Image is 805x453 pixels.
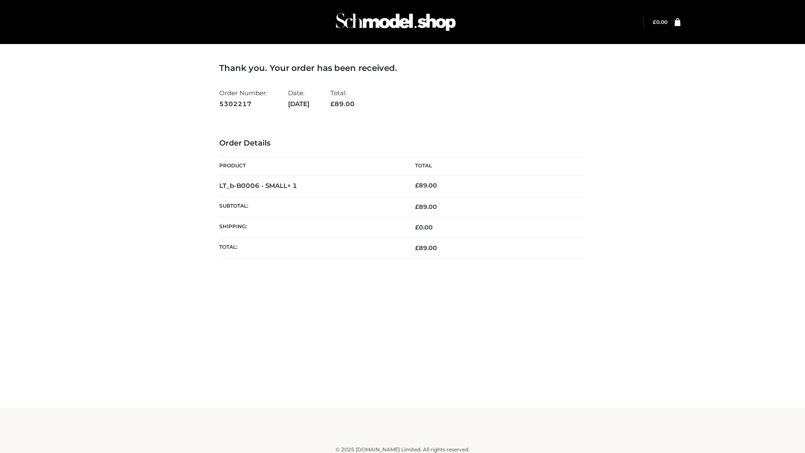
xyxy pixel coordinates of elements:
h3: Thank you. Your order has been received. [219,63,586,73]
h3: Order Details [219,139,586,148]
strong: 5302217 [219,99,267,109]
span: £ [415,182,419,189]
li: Total: [330,86,355,111]
li: Order Number: [219,86,267,111]
th: Total: [219,238,402,258]
strong: LT_b-B0006 - SMALL [219,182,297,190]
th: Shipping: [219,217,402,238]
li: Date: [288,86,309,111]
span: 89.00 [330,100,355,108]
th: Total [402,156,586,175]
a: £0.00 [653,19,667,25]
img: Schmodel Admin 964 [333,5,459,39]
span: 89.00 [415,203,437,211]
span: 89.00 [415,244,437,252]
bdi: 0.00 [415,224,433,231]
bdi: 89.00 [415,182,437,189]
span: £ [330,100,335,108]
span: £ [653,19,656,25]
span: £ [415,244,419,252]
strong: × 1 [287,182,297,190]
strong: [DATE] [288,99,309,109]
bdi: 0.00 [653,19,667,25]
span: £ [415,203,419,211]
span: £ [415,224,419,231]
th: Product [219,156,402,175]
th: Subtotal: [219,196,402,217]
